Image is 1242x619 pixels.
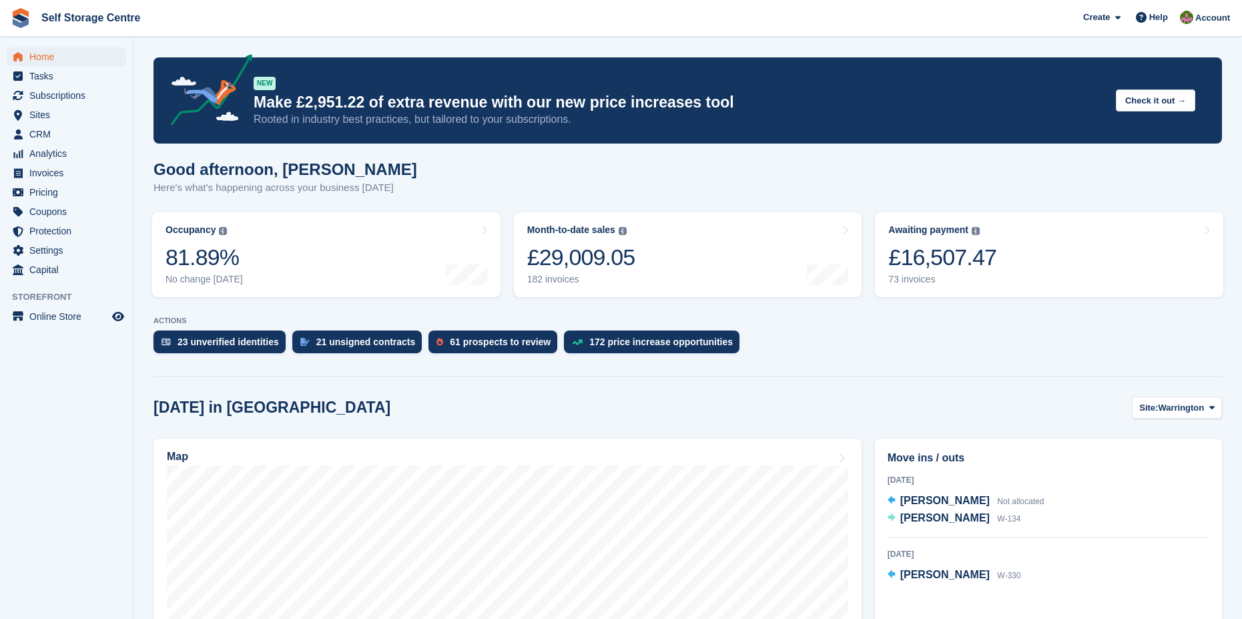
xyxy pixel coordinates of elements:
[1180,11,1193,24] img: Robert Fletcher
[514,212,862,297] a: Month-to-date sales £29,009.05 182 invoices
[7,86,126,105] a: menu
[888,224,968,236] div: Awaiting payment
[29,260,109,279] span: Capital
[875,212,1223,297] a: Awaiting payment £16,507.47 73 invoices
[7,106,126,124] a: menu
[12,290,133,304] span: Storefront
[152,212,501,297] a: Occupancy 81.89% No change [DATE]
[888,244,996,271] div: £16,507.47
[888,510,1021,528] a: [PERSON_NAME] W-134
[589,337,733,347] div: 172 price increase opportunities
[7,164,126,182] a: menu
[7,47,126,66] a: menu
[1149,11,1168,24] span: Help
[29,164,109,182] span: Invoices
[888,450,1209,466] h2: Move ins / outs
[178,337,279,347] div: 23 unverified identities
[167,451,188,463] h2: Map
[254,77,276,90] div: NEW
[997,497,1044,506] span: Not allocated
[11,8,31,28] img: stora-icon-8386f47178a22dfd0bd8f6a31ec36ba5ce8667c1dd55bd0f319d3a0aa187defe.svg
[110,308,126,325] a: Preview store
[29,222,109,240] span: Protection
[527,274,635,285] div: 182 invoices
[29,86,109,105] span: Subscriptions
[316,337,416,347] div: 21 unsigned contracts
[564,331,746,360] a: 172 price increase opportunities
[527,224,615,236] div: Month-to-date sales
[888,493,1044,510] a: [PERSON_NAME] Not allocated
[162,338,171,346] img: verify_identity-adf6edd0f0f0b5bbfe63781bf79b02c33cf7c696d77639b501bdc392416b5a36.svg
[29,125,109,144] span: CRM
[29,144,109,163] span: Analytics
[29,47,109,66] span: Home
[900,495,990,506] span: [PERSON_NAME]
[160,54,253,130] img: price-adjustments-announcement-icon-8257ccfd72463d97f412b2fc003d46551f7dbcb40ab6d574587a9cd5c0d94...
[888,567,1021,584] a: [PERSON_NAME] W-330
[7,222,126,240] a: menu
[888,474,1209,486] div: [DATE]
[997,571,1020,580] span: W-330
[972,227,980,235] img: icon-info-grey-7440780725fd019a000dd9b08b2336e03edf1995a4989e88bcd33f0948082b44.svg
[888,274,996,285] div: 73 invoices
[29,183,109,202] span: Pricing
[428,331,564,360] a: 61 prospects to review
[166,274,243,285] div: No change [DATE]
[166,224,216,236] div: Occupancy
[900,512,990,524] span: [PERSON_NAME]
[300,338,310,346] img: contract_signature_icon-13c848040528278c33f63329250d36e43548de30e8caae1d1a13099fd9432cc5.svg
[29,106,109,124] span: Sites
[1139,401,1158,415] span: Site:
[1158,401,1204,415] span: Warrington
[7,307,126,326] a: menu
[29,241,109,260] span: Settings
[29,202,109,221] span: Coupons
[619,227,627,235] img: icon-info-grey-7440780725fd019a000dd9b08b2336e03edf1995a4989e88bcd33f0948082b44.svg
[7,202,126,221] a: menu
[7,67,126,85] a: menu
[436,338,443,346] img: prospect-51fa495bee0391a8d652442698ab0144808aea92771e9ea1ae160a38d050c398.svg
[29,307,109,326] span: Online Store
[7,183,126,202] a: menu
[7,144,126,163] a: menu
[153,180,417,196] p: Here's what's happening across your business [DATE]
[254,93,1105,112] p: Make £2,951.22 of extra revenue with our new price increases tool
[1083,11,1110,24] span: Create
[572,339,583,345] img: price_increase_opportunities-93ffe204e8149a01c8c9dc8f82e8f89637d9d84a8eef4429ea346261dce0b2c0.svg
[29,67,109,85] span: Tasks
[254,112,1105,127] p: Rooted in industry best practices, but tailored to your subscriptions.
[153,399,390,417] h2: [DATE] in [GEOGRAPHIC_DATA]
[7,260,126,279] a: menu
[450,337,551,347] div: 61 prospects to review
[7,125,126,144] a: menu
[36,7,145,29] a: Self Storage Centre
[153,317,1222,325] p: ACTIONS
[292,331,429,360] a: 21 unsigned contracts
[166,244,243,271] div: 81.89%
[153,160,417,178] h1: Good afternoon, [PERSON_NAME]
[900,569,990,580] span: [PERSON_NAME]
[1116,89,1195,112] button: Check it out →
[153,331,292,360] a: 23 unverified identities
[7,241,126,260] a: menu
[527,244,635,271] div: £29,009.05
[888,548,1209,560] div: [DATE]
[1132,397,1222,419] button: Site: Warrington
[1195,11,1230,25] span: Account
[997,514,1020,524] span: W-134
[219,227,227,235] img: icon-info-grey-7440780725fd019a000dd9b08b2336e03edf1995a4989e88bcd33f0948082b44.svg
